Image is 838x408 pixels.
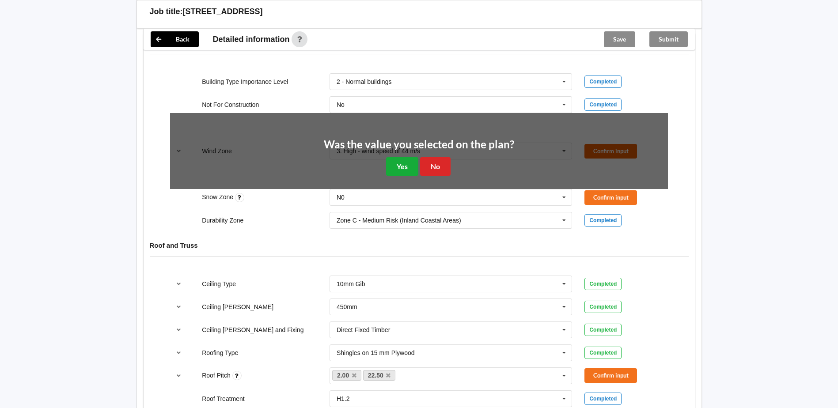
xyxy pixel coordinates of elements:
[202,101,259,108] label: Not For Construction
[202,193,235,200] label: Snow Zone
[363,370,396,381] a: 22.50
[170,322,187,338] button: reference-toggle
[584,278,622,290] div: Completed
[584,98,622,111] div: Completed
[202,78,288,85] label: Building Type Importance Level
[150,241,689,249] h4: Roof and Truss
[202,395,245,402] label: Roof Treatment
[337,304,357,310] div: 450mm
[170,299,187,315] button: reference-toggle
[337,217,461,223] div: Zone C - Medium Risk (Inland Coastal Areas)
[170,345,187,361] button: reference-toggle
[584,214,622,227] div: Completed
[324,138,514,151] h2: Was the value you selected on the plan?
[337,194,345,200] div: N0
[420,157,451,175] button: No
[337,102,345,108] div: No
[183,7,263,17] h3: [STREET_ADDRESS]
[151,31,199,47] button: Back
[202,303,273,310] label: Ceiling [PERSON_NAME]
[170,276,187,292] button: reference-toggle
[337,281,365,287] div: 10mm Gib
[202,372,232,379] label: Roof Pitch
[584,347,622,359] div: Completed
[584,301,622,313] div: Completed
[584,368,637,383] button: Confirm input
[584,393,622,405] div: Completed
[337,79,392,85] div: 2 - Normal buildings
[332,370,361,381] a: 2.00
[170,368,187,384] button: reference-toggle
[337,350,415,356] div: Shingles on 15 mm Plywood
[202,280,236,287] label: Ceiling Type
[386,157,418,175] button: Yes
[213,35,290,43] span: Detailed information
[150,7,183,17] h3: Job title:
[337,396,350,402] div: H1.2
[584,324,622,336] div: Completed
[337,327,390,333] div: Direct Fixed Timber
[202,217,243,224] label: Durability Zone
[584,76,622,88] div: Completed
[584,190,637,205] button: Confirm input
[202,326,303,333] label: Ceiling [PERSON_NAME] and Fixing
[202,349,238,356] label: Roofing Type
